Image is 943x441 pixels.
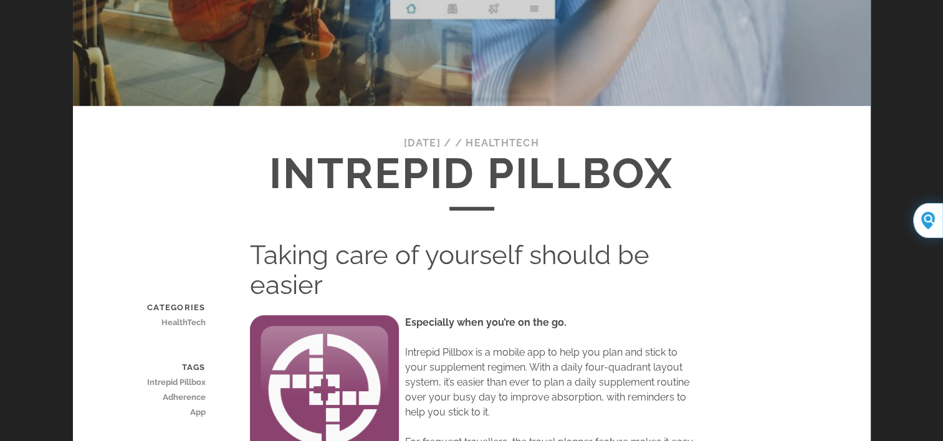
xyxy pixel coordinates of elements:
[250,240,693,300] h1: Taking care of yourself should be easier
[455,137,462,149] span: /
[405,316,567,328] strong: Especially when you’re on the go.
[117,375,206,390] a: Intrepid Pillbox
[250,345,693,420] p: Intrepid Pillbox is a mobile app to help you plan and stick to your supplement regimen. With a da...
[117,315,206,330] a: HealthTech
[444,137,451,149] span: /
[466,137,539,149] a: HealthTech
[404,137,441,149] span: [DATE]
[117,390,206,405] a: Adherence
[161,151,782,196] h1: Intrepid Pillbox
[117,360,206,375] span: Tags
[117,300,206,315] span: Categories
[117,405,206,420] a: App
